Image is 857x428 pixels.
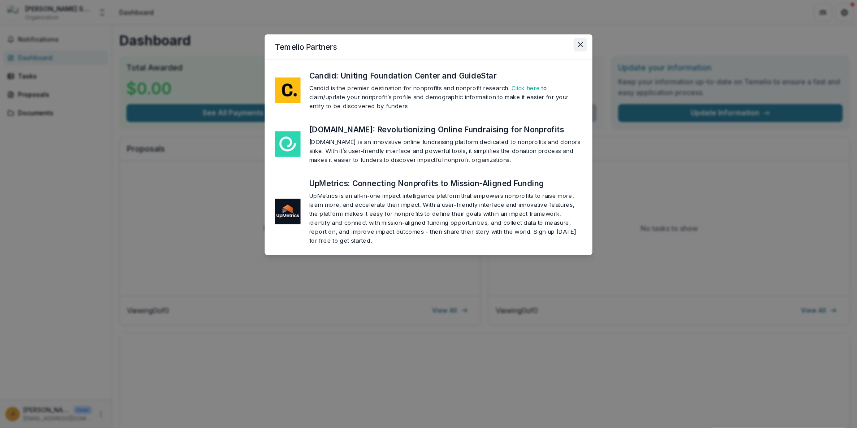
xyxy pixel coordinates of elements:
[309,70,512,82] a: Candid: Uniting Foundation Center and GuideStar
[265,35,593,60] header: Temelio Partners
[574,38,587,51] button: Close
[275,131,300,157] img: me
[275,78,300,103] img: me
[511,84,540,92] a: Click here
[309,83,582,110] section: Candid is the premier destination for nonprofits and nonprofit research. to claim/update your non...
[309,178,560,189] a: UpMetrics: Connecting Nonprofits to Mission-Aligned Funding
[275,198,300,224] img: me
[309,191,582,245] section: UpMetrics is an all-in-one impact intelligence platform that empowers nonprofits to raise more, l...
[309,124,580,135] a: [DOMAIN_NAME]: Revolutionizing Online Fundraising for Nonprofits
[309,137,582,164] section: [DOMAIN_NAME] is an innovative online fundraising platform dedicated to nonprofits and donors ali...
